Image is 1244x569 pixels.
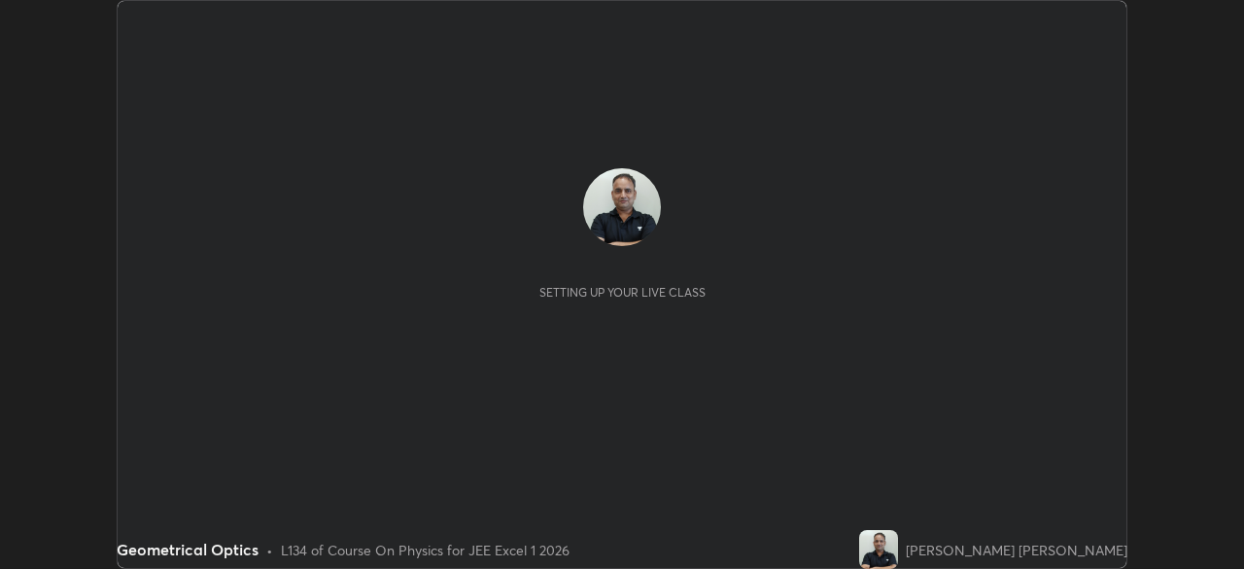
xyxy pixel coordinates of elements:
[266,540,273,560] div: •
[281,540,570,560] div: L134 of Course On Physics for JEE Excel 1 2026
[117,538,259,561] div: Geometrical Optics
[859,530,898,569] img: 3a59e42194ec479db318b30fb47d773a.jpg
[906,540,1127,560] div: [PERSON_NAME] [PERSON_NAME]
[583,168,661,246] img: 3a59e42194ec479db318b30fb47d773a.jpg
[539,285,706,300] div: Setting up your live class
